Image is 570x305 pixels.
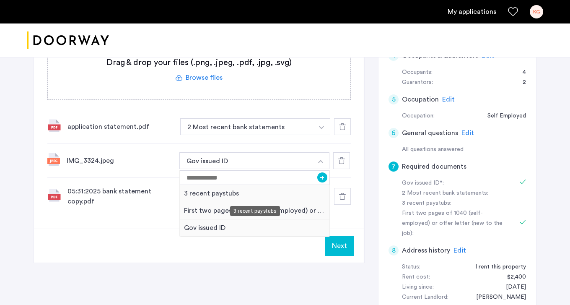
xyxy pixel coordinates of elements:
[27,25,109,56] a: Cazamio logo
[497,282,526,292] div: 03/10/2021
[317,172,327,182] button: +
[27,25,109,56] img: logo
[402,94,439,104] h5: Occupation
[319,126,324,129] img: arrow
[180,219,329,237] div: Gov issued ID
[402,111,435,121] div: Occupation:
[180,118,313,135] button: button
[47,153,60,166] img: file
[389,128,399,138] div: 6
[47,119,61,132] img: file
[402,78,433,88] div: Guarantors:
[402,68,433,78] div: Occupants:
[402,178,508,188] div: Gov issued ID*:
[47,188,61,202] img: file
[402,262,420,272] div: Status:
[468,292,526,302] div: Brad Kelley
[325,236,354,256] button: Next
[514,68,526,78] div: 4
[318,160,323,163] img: arrow
[67,122,174,132] div: application statement.pdf
[448,7,496,17] a: My application
[508,7,518,17] a: Favorites
[402,282,434,292] div: Living since:
[479,111,526,121] div: Self Employed
[482,52,494,59] span: Edit
[312,152,329,169] button: button
[402,162,466,172] h5: Required documents
[442,96,455,103] span: Edit
[180,185,329,202] div: 3 recent paystubs
[402,198,508,209] div: 3 recent paystubs:
[313,118,330,135] button: button
[499,272,526,282] div: $2,400
[530,5,543,18] div: KG
[180,202,329,219] div: First two pages of 1040 (self-employed) or offer letter (new to the job)
[402,128,458,138] h5: General questions
[402,145,526,155] div: All questions answered
[230,206,280,216] div: 3 recent paystubs
[67,156,173,166] div: IMG_3324.jpeg
[402,245,450,255] h5: Address history
[389,162,399,172] div: 7
[461,130,474,136] span: Edit
[389,94,399,104] div: 5
[453,247,466,254] span: Edit
[402,209,508,239] div: First two pages of 1040 (self-employed) or offer letter (new to the job):
[402,188,508,198] div: 2 Most recent bank statements:
[467,262,526,272] div: I rent this property
[514,78,526,88] div: 2
[402,292,448,302] div: Current Landlord:
[67,186,174,206] div: 05:31:2025 bank statement copy.pdf
[179,152,313,169] button: button
[389,245,399,255] div: 8
[402,272,430,282] div: Rent cost:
